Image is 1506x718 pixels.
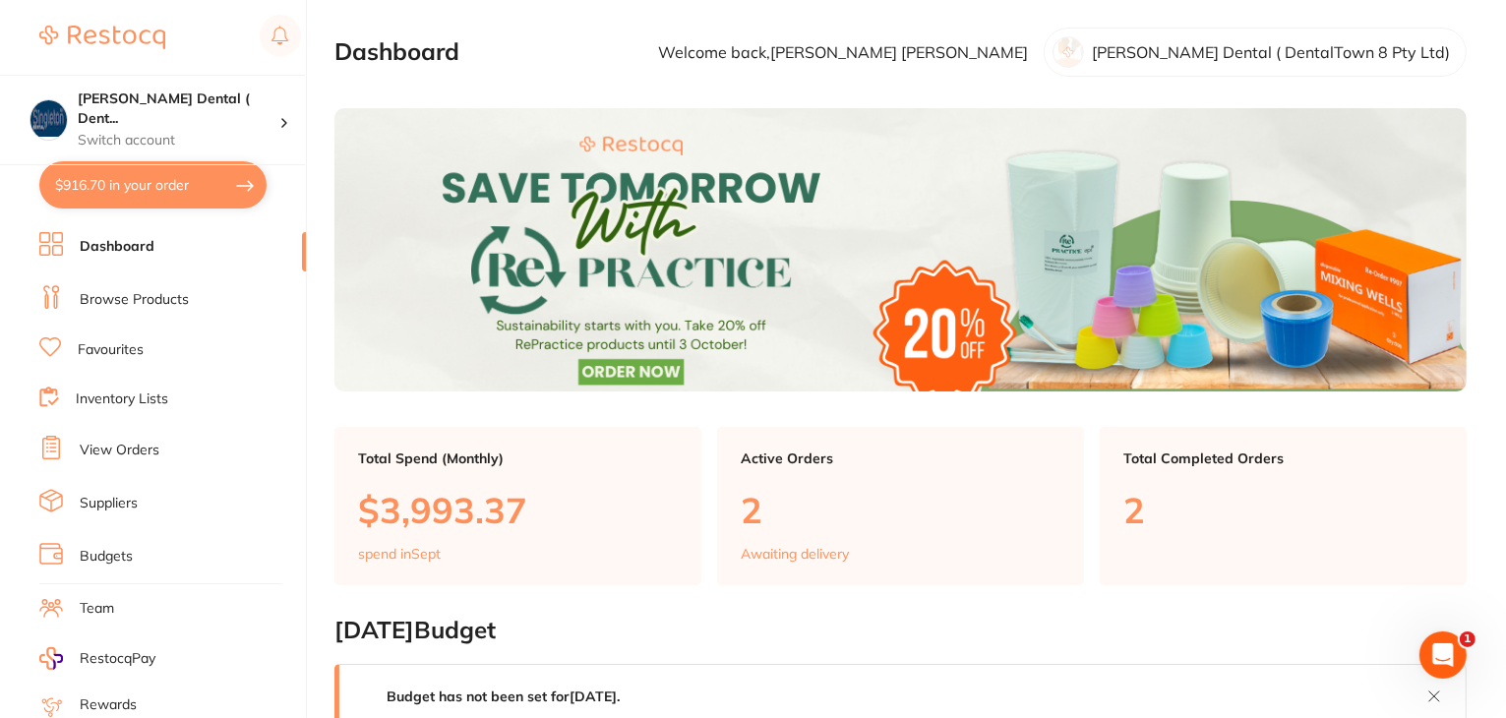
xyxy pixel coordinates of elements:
a: View Orders [80,441,159,460]
a: Total Completed Orders2 [1100,427,1467,586]
p: Switch account [78,131,279,150]
a: Inventory Lists [76,389,168,409]
a: Team [80,599,114,619]
a: Dashboard [80,237,154,257]
p: $3,993.37 [358,490,678,530]
a: Favourites [78,340,144,360]
a: Total Spend (Monthly)$3,993.37spend inSept [334,427,701,586]
a: Budgets [80,547,133,567]
p: Awaiting delivery [741,546,849,562]
p: Active Orders [741,450,1060,466]
span: RestocqPay [80,649,155,669]
p: 2 [1123,490,1443,530]
p: Welcome back, [PERSON_NAME] [PERSON_NAME] [658,43,1028,61]
p: spend in Sept [358,546,441,562]
p: 2 [741,490,1060,530]
p: Total Completed Orders [1123,450,1443,466]
a: Browse Products [80,290,189,310]
img: Singleton Dental ( DentalTown 8 Pty Ltd) [30,100,67,137]
a: Rewards [80,695,137,715]
h4: Singleton Dental ( DentalTown 8 Pty Ltd) [78,90,279,128]
strong: Budget has not been set for [DATE] . [387,688,620,705]
a: Active Orders2Awaiting delivery [717,427,1084,586]
a: RestocqPay [39,647,155,670]
h2: Dashboard [334,38,459,66]
img: Dashboard [334,108,1467,391]
p: Total Spend (Monthly) [358,450,678,466]
p: [PERSON_NAME] Dental ( DentalTown 8 Pty Ltd) [1092,43,1450,61]
h2: [DATE] Budget [334,617,1467,644]
button: $916.70 in your order [39,161,267,209]
img: Restocq Logo [39,26,165,49]
span: 1 [1460,631,1476,647]
img: RestocqPay [39,647,63,670]
a: Restocq Logo [39,15,165,60]
a: Suppliers [80,494,138,513]
iframe: Intercom live chat [1419,631,1467,679]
